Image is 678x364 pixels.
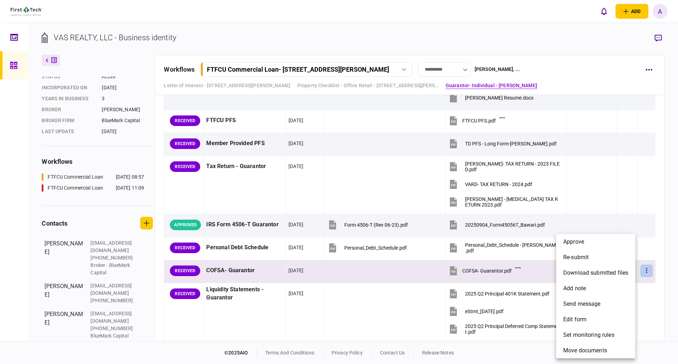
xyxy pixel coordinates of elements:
span: add note [563,284,586,293]
span: set monitoring rules [563,331,614,339]
span: Move documents [563,346,607,355]
span: send message [563,300,601,308]
span: approve [563,238,584,246]
span: edit form [563,315,587,324]
span: re-submit [563,253,589,262]
span: download submitted files [563,269,628,277]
